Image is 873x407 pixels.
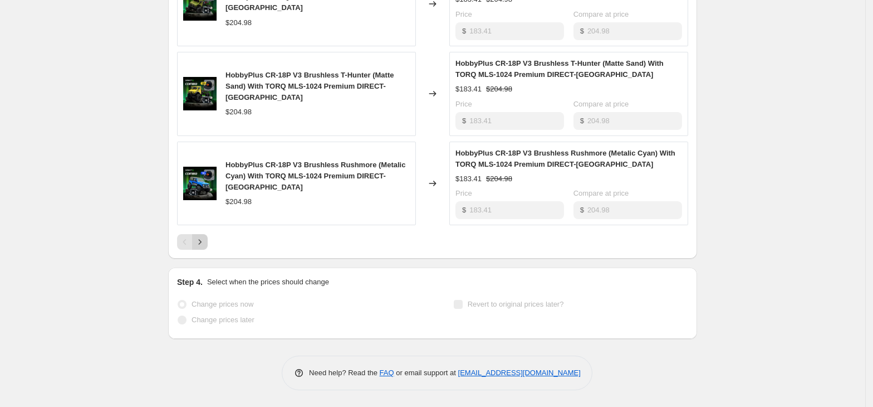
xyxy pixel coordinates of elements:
[455,100,472,108] span: Price
[225,71,394,101] span: HobbyPlus CR-18P V3 Brushless T-Hunter (Matte Sand) With TORQ MLS-1024 Premium DIRECT-[GEOGRAPHIC...
[183,167,217,200] img: Combo9_HBP_-1080_80x.jpg
[309,369,380,377] span: Need help? Read the
[455,173,482,185] div: $183.41
[225,196,252,207] div: $204.98
[580,206,584,214] span: $
[455,84,482,95] div: $183.41
[207,277,329,288] p: Select when the prices should change
[225,161,405,191] span: HobbyPlus CR-18P V3 Brushless Rushmore (Metalic Cyan) With TORQ MLS-1024 Premium DIRECT-[GEOGRAPH...
[462,27,466,35] span: $
[573,189,629,197] span: Compare at price
[394,369,458,377] span: or email support at
[462,206,466,214] span: $
[455,59,664,79] span: HobbyPlus CR-18P V3 Brushless T-Hunter (Matte Sand) With TORQ MLS-1024 Premium DIRECT-[GEOGRAPHIC...
[486,84,512,95] strike: $204.98
[458,369,581,377] a: [EMAIL_ADDRESS][DOMAIN_NAME]
[455,189,472,197] span: Price
[462,117,466,125] span: $
[468,300,564,308] span: Revert to original prices later?
[380,369,394,377] a: FAQ
[192,234,208,250] button: Next
[573,100,629,108] span: Compare at price
[455,10,472,18] span: Price
[225,17,252,28] div: $204.98
[177,234,208,250] nav: Pagination
[580,117,584,125] span: $
[573,10,629,18] span: Compare at price
[580,27,584,35] span: $
[455,149,675,168] span: HobbyPlus CR-18P V3 Brushless Rushmore (Metalic Cyan) With TORQ MLS-1024 Premium DIRECT-[GEOGRAPH...
[192,316,254,324] span: Change prices later
[192,300,253,308] span: Change prices now
[486,173,512,185] strike: $204.98
[183,77,217,110] img: Combo7_HBP_-1080_80x.jpg
[225,106,252,118] div: $204.98
[177,277,203,288] h2: Step 4.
